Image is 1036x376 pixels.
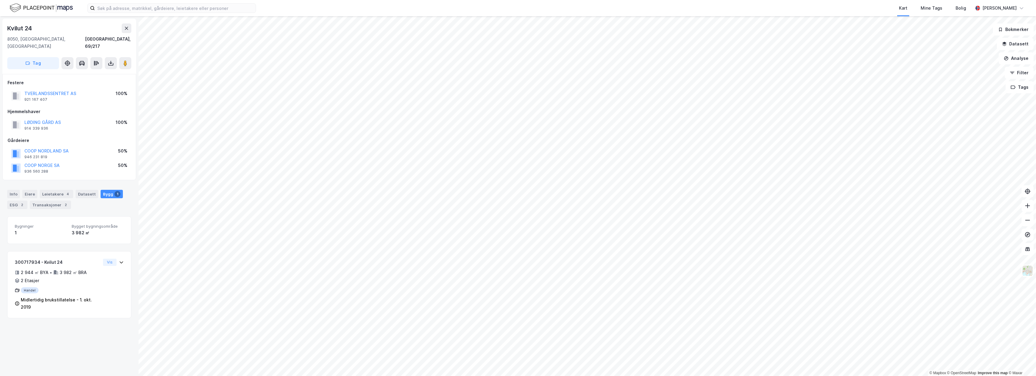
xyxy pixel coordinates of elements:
div: 2 [19,202,25,208]
div: 936 560 288 [24,169,48,174]
div: 1 [114,191,120,197]
div: Datasett [76,190,98,198]
div: 8050, [GEOGRAPHIC_DATA], [GEOGRAPHIC_DATA] [7,35,85,50]
span: Bygninger [15,224,67,229]
div: 1 [15,229,67,236]
div: 100% [116,90,127,97]
button: Filter [1005,67,1034,79]
div: Gårdeiere [8,137,131,144]
img: logo.f888ab2527a4732fd821a326f86c7f29.svg [10,3,73,13]
div: 3 982 ㎡ BRA [60,269,87,276]
a: Mapbox [929,371,946,375]
div: 50% [118,147,127,155]
div: 2 944 ㎡ BYA [21,269,48,276]
a: OpenStreetMap [947,371,976,375]
button: Vis [103,259,117,266]
div: 921 167 407 [24,97,47,102]
button: Tags [1006,81,1034,93]
button: Tag [7,57,59,69]
span: Bygget bygningsområde [72,224,124,229]
div: 50% [118,162,127,169]
div: 2 [63,202,69,208]
div: Kart [899,5,907,12]
div: Festere [8,79,131,86]
div: Bolig [956,5,966,12]
input: Søk på adresse, matrikkel, gårdeiere, leietakere eller personer [95,4,256,13]
div: 3 982 ㎡ [72,229,124,236]
img: Z [1022,265,1033,276]
div: ESG [7,201,27,209]
div: 914 339 936 [24,126,48,131]
div: 2 Etasjer [21,277,39,284]
div: Leietakere [40,190,73,198]
div: Hjemmelshaver [8,108,131,115]
div: Bygg [101,190,123,198]
div: [PERSON_NAME] [982,5,1017,12]
div: 100% [116,119,127,126]
div: Transaksjoner [30,201,71,209]
button: Bokmerker [993,23,1034,35]
button: Analyse [999,52,1034,64]
div: Eiere [22,190,37,198]
div: Midlertidig brukstillatelse - 1. okt. 2019 [21,296,101,311]
a: Improve this map [978,371,1008,375]
div: Kvilut 24 [7,23,33,33]
div: 4 [65,191,71,197]
iframe: Chat Widget [1006,347,1036,376]
button: Datasett [997,38,1034,50]
div: Kontrollprogram for chat [1006,347,1036,376]
div: 300717934 - Kvilut 24 [15,259,101,266]
div: 946 231 819 [24,155,47,159]
div: • [50,270,52,275]
div: [GEOGRAPHIC_DATA], 69/217 [85,35,131,50]
div: Mine Tags [921,5,942,12]
div: Info [7,190,20,198]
